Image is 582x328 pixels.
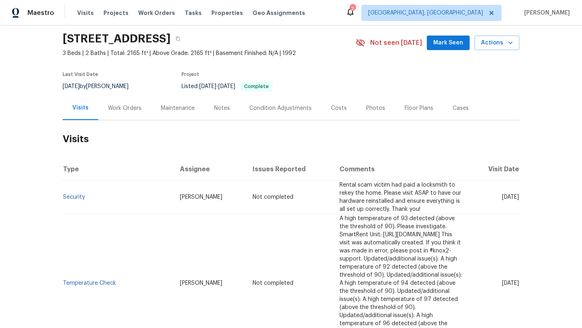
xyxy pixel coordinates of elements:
button: Actions [474,36,519,50]
div: Condition Adjustments [249,104,312,112]
span: - [199,84,235,89]
span: Not seen [DATE] [370,39,422,47]
div: Maintenance [161,104,195,112]
span: Projects [103,9,129,17]
span: Maestro [27,9,54,17]
span: Complete [241,84,272,89]
button: Mark Seen [427,36,470,50]
h2: [STREET_ADDRESS] [63,35,171,43]
span: Listed [181,84,273,89]
div: 7 [350,5,355,13]
span: [PERSON_NAME] [521,9,570,17]
h2: Visits [63,120,519,158]
div: Floor Plans [405,104,433,112]
div: Notes [214,104,230,112]
span: Not completed [253,194,293,200]
div: Visits [72,104,89,112]
th: Visit Date [470,158,519,181]
span: [DATE] [63,84,80,89]
span: [DATE] [502,280,519,286]
div: by [PERSON_NAME] [63,82,138,91]
span: [DATE] [502,194,519,200]
span: [GEOGRAPHIC_DATA], [GEOGRAPHIC_DATA] [368,9,483,17]
span: Work Orders [138,9,175,17]
a: Temperature Check [63,280,116,286]
span: 3 Beds | 2 Baths | Total: 2165 ft² | Above Grade: 2165 ft² | Basement Finished: N/A | 1992 [63,49,356,57]
button: Copy Address [171,32,185,46]
span: Actions [481,38,513,48]
span: Rental scam victim had paid a locksmith to rekey the home. Please visit ASAP to have our hardware... [339,182,461,212]
div: Cases [453,104,469,112]
span: [DATE] [218,84,235,89]
span: [DATE] [199,84,216,89]
th: Assignee [173,158,246,181]
span: [PERSON_NAME] [180,194,222,200]
th: Type [63,158,173,181]
span: Project [181,72,199,77]
th: Issues Reported [246,158,333,181]
span: Geo Assignments [253,9,305,17]
span: Last Visit Date [63,72,98,77]
div: Costs [331,104,347,112]
span: Mark Seen [433,38,463,48]
div: Photos [366,104,385,112]
span: Not completed [253,280,293,286]
span: Visits [77,9,94,17]
span: [PERSON_NAME] [180,280,222,286]
div: Work Orders [108,104,141,112]
th: Comments [333,158,470,181]
span: Tasks [185,10,202,16]
span: Properties [211,9,243,17]
a: Security [63,194,85,200]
